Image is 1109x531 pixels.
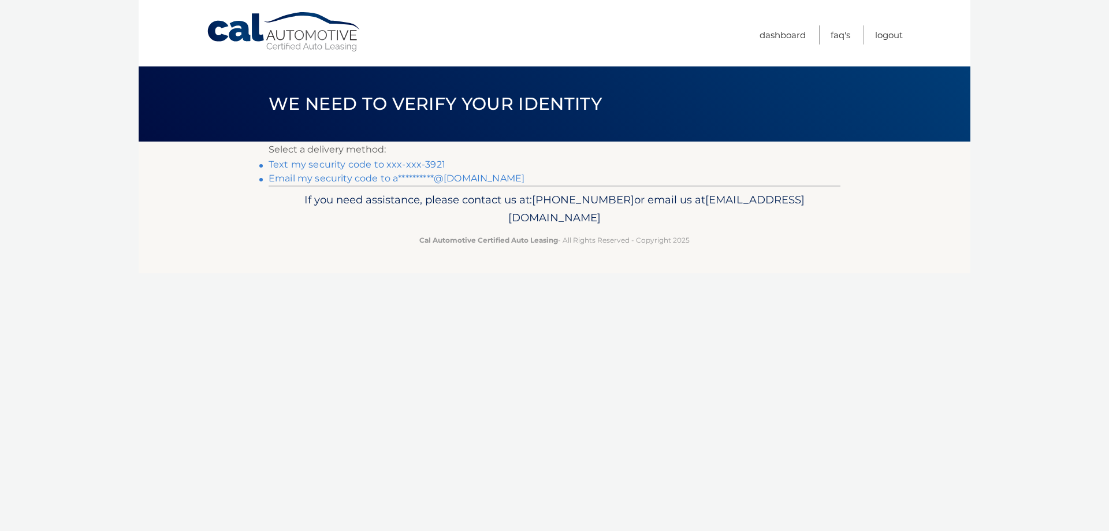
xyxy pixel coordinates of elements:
a: Logout [875,25,903,44]
a: Text my security code to xxx-xxx-3921 [269,159,445,170]
a: FAQ's [831,25,850,44]
a: Dashboard [760,25,806,44]
p: Select a delivery method: [269,142,840,158]
p: If you need assistance, please contact us at: or email us at [276,191,833,228]
span: [PHONE_NUMBER] [532,193,634,206]
a: Cal Automotive [206,12,362,53]
strong: Cal Automotive Certified Auto Leasing [419,236,558,244]
p: - All Rights Reserved - Copyright 2025 [276,234,833,246]
span: We need to verify your identity [269,93,602,114]
a: Email my security code to a**********@[DOMAIN_NAME] [269,173,524,184]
